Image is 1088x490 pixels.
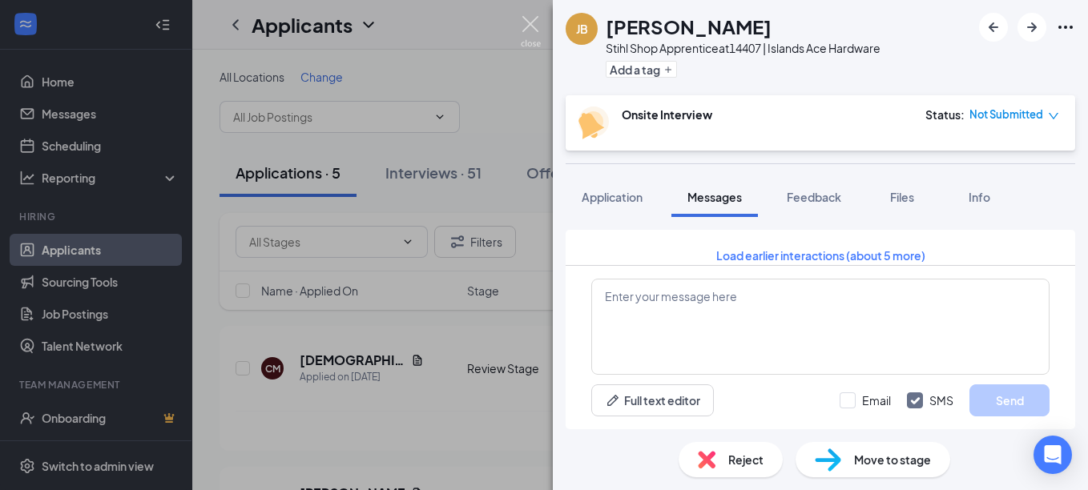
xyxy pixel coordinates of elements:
button: PlusAdd a tag [606,61,677,78]
span: Move to stage [854,451,931,468]
svg: ArrowRight [1022,18,1042,37]
button: ArrowRight [1017,13,1046,42]
button: ArrowLeftNew [979,13,1008,42]
h1: [PERSON_NAME] [606,13,772,40]
span: Info [969,190,990,204]
svg: Pen [605,392,621,408]
span: Application [582,190,643,204]
button: Send [969,384,1050,416]
span: Messages [687,190,742,204]
span: down [1048,110,1059,122]
div: Open Intercom Messenger [1034,436,1072,474]
svg: Plus [663,65,673,74]
button: Load earlier interactions (about 5 more) [703,243,939,268]
b: Onsite Interview [622,107,712,122]
svg: Ellipses [1056,18,1075,37]
span: Not Submitted [969,106,1043,122]
svg: ArrowLeftNew [984,18,1003,37]
div: JB [576,21,588,37]
span: Reject [728,451,764,468]
span: Files [890,190,914,204]
button: Full text editorPen [591,384,714,416]
span: Feedback [787,190,841,204]
div: Status : [925,106,965,122]
div: Stihl Shop Apprentice at 14407 | Islands Ace Hardware [606,40,880,56]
